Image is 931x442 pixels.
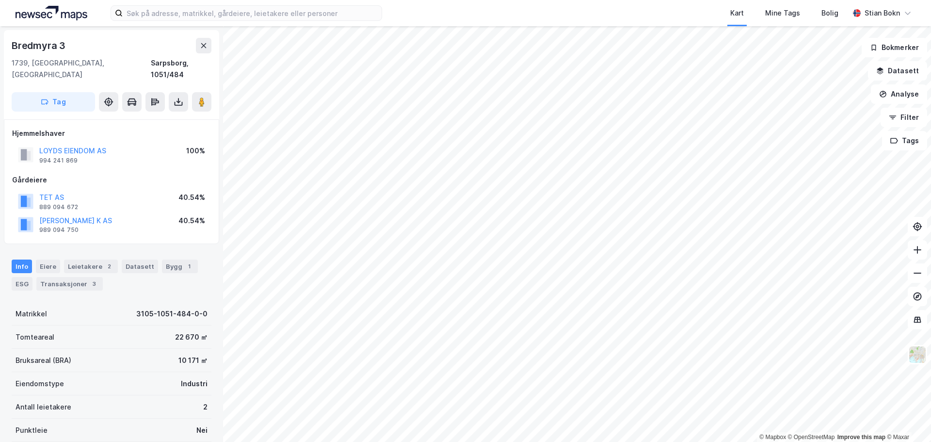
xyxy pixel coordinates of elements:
[39,157,78,164] div: 994 241 869
[881,108,927,127] button: Filter
[12,260,32,273] div: Info
[12,128,211,139] div: Hjemmelshaver
[12,174,211,186] div: Gårdeiere
[178,355,208,366] div: 10 171 ㎡
[36,260,60,273] div: Eiere
[196,425,208,436] div: Nei
[123,6,382,20] input: Søk på adresse, matrikkel, gårdeiere, leietakere eller personer
[122,260,158,273] div: Datasett
[178,215,205,227] div: 40.54%
[12,277,32,291] div: ESG
[908,345,927,364] img: Z
[16,355,71,366] div: Bruksareal (BRA)
[12,57,151,81] div: 1739, [GEOGRAPHIC_DATA], [GEOGRAPHIC_DATA]
[865,7,900,19] div: Stian Bokn
[136,308,208,320] div: 3105-1051-484-0-0
[162,260,198,273] div: Bygg
[178,192,205,203] div: 40.54%
[203,401,208,413] div: 2
[12,38,67,53] div: Bredmyra 3
[39,203,78,211] div: 889 094 672
[765,7,800,19] div: Mine Tags
[39,226,79,234] div: 989 094 750
[821,7,838,19] div: Bolig
[883,395,931,442] iframe: Chat Widget
[788,434,835,441] a: OpenStreetMap
[883,395,931,442] div: Kontrollprogram for chat
[871,84,927,104] button: Analyse
[759,434,786,441] a: Mapbox
[730,7,744,19] div: Kart
[186,145,205,157] div: 100%
[184,262,194,271] div: 1
[882,131,927,150] button: Tags
[862,38,927,57] button: Bokmerker
[181,378,208,390] div: Industri
[16,331,54,343] div: Tomteareal
[104,262,114,271] div: 2
[64,260,118,273] div: Leietakere
[16,6,87,20] img: logo.a4113a55bc3d86da70a041830d287a7e.svg
[868,61,927,81] button: Datasett
[151,57,211,81] div: Sarpsborg, 1051/484
[89,279,99,289] div: 3
[16,308,47,320] div: Matrikkel
[837,434,885,441] a: Improve this map
[12,92,95,112] button: Tag
[36,277,103,291] div: Transaksjoner
[16,401,71,413] div: Antall leietakere
[16,378,64,390] div: Eiendomstype
[16,425,48,436] div: Punktleie
[175,331,208,343] div: 22 670 ㎡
